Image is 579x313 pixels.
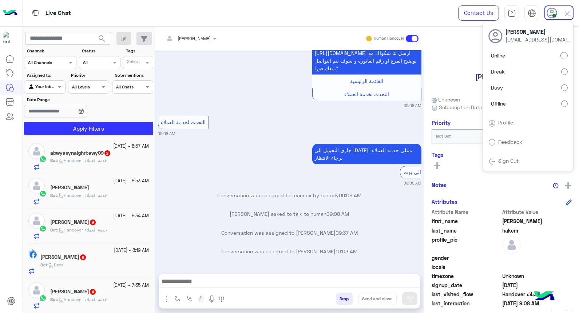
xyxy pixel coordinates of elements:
[528,9,536,17] img: tab
[115,72,152,79] label: Note mentions
[503,217,572,225] span: ahmed
[50,289,96,295] h5: Mahmoud Waked
[114,282,149,289] small: [DATE] - 7:35 AM
[432,198,457,205] h6: Attributes
[58,193,107,198] span: Handover خدمة العملاء
[432,254,501,262] span: gender
[178,36,211,41] span: [PERSON_NAME]
[114,247,149,254] small: [DATE] - 8:19 AM
[404,180,421,186] small: 09:08 AM
[50,227,58,233] b: :
[506,28,571,36] span: [PERSON_NAME]
[499,139,523,145] a: Feedback
[28,178,45,194] img: defaultAdmin.png
[336,293,353,305] button: Drop
[28,249,35,255] img: picture
[104,150,110,156] span: 2
[432,236,501,253] span: profile_pic
[503,263,572,271] span: null
[114,143,149,150] small: [DATE] - 8:57 AM
[48,262,64,268] span: Data
[432,217,501,225] span: first_name
[93,32,111,48] button: search
[432,227,501,234] span: last_name
[432,208,501,216] span: Attribute Name
[3,32,16,45] img: 1403182699927242
[29,251,37,258] img: Facebook
[114,178,149,185] small: [DATE] - 8:53 AM
[28,143,45,159] img: defaultAdmin.png
[50,193,57,198] span: Bot
[491,52,505,59] span: Online
[50,158,57,163] span: Bot
[39,190,47,197] img: WhatsApp
[432,263,501,271] span: locale
[503,227,572,234] span: hakem
[503,236,521,254] img: defaultAdmin.png
[27,72,64,79] label: Assigned to:
[432,96,460,103] span: Unknown
[126,48,152,54] label: Tags
[82,48,119,54] label: Status
[161,119,206,125] span: التحدث لخدمة العملاء
[71,72,108,79] label: Priority
[27,48,76,54] label: Channel:
[436,133,451,139] b: Not Set
[499,158,519,164] a: Sign Out
[406,295,413,302] img: send message
[58,297,107,302] span: Handover خدمة العملاء
[336,248,358,254] span: 10:03 AM
[565,182,571,189] img: add
[174,296,180,302] img: select flow
[28,282,45,298] img: defaultAdmin.png
[488,120,496,127] img: tab
[183,293,195,305] button: Trigger scenario
[50,297,58,302] b: :
[358,293,397,305] button: Send and close
[45,8,71,18] p: Live Chat
[491,84,503,91] span: Busy
[58,227,107,233] span: Handover خدمة العملاء
[503,208,572,216] span: Attribute Value
[28,213,45,229] img: defaultAdmin.png
[503,290,572,298] span: Handover خدمة العملاء
[90,289,96,295] span: 4
[432,290,501,298] span: last_visited_flow
[195,293,207,305] button: create order
[491,100,506,107] span: Offline
[198,296,204,302] img: create order
[432,281,501,289] span: signup_date
[114,213,149,219] small: [DATE] - 8:34 AM
[98,34,106,43] span: search
[186,296,192,302] img: Trigger scenario
[90,219,96,225] span: 9
[432,300,501,307] span: last_interaction
[400,166,441,178] div: الرجوع الى بوت
[561,100,568,107] input: Offline
[50,158,58,163] b: :
[339,192,362,198] span: 09:08 AM
[344,91,389,97] span: التحدث لخدمة العملاء
[162,295,171,304] img: send attachment
[503,272,572,280] span: Unknown
[404,103,421,108] small: 09:08 AM
[503,254,572,262] span: null
[350,78,383,84] span: القائمة الرئيسية
[561,84,568,91] input: Busy
[532,284,557,309] img: hulul-logo.png
[158,131,175,136] small: 09:08 AM
[39,225,47,232] img: WhatsApp
[336,230,358,236] span: 09:37 AM
[503,300,572,307] span: 2025-10-15T06:08:49Z
[312,144,421,164] p: 15/10/2025, 9:08 AM
[126,58,140,67] div: Select
[50,219,96,225] h5: Hossam Hosni
[207,295,216,304] img: send voice note
[560,52,568,59] input: Online
[432,182,447,188] h6: Notes
[3,5,17,21] img: Logo
[39,155,47,163] img: WhatsApp
[432,119,451,126] h6: Priority
[158,247,421,255] p: Conversation was assigned to [PERSON_NAME]
[458,5,499,21] a: Contact Us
